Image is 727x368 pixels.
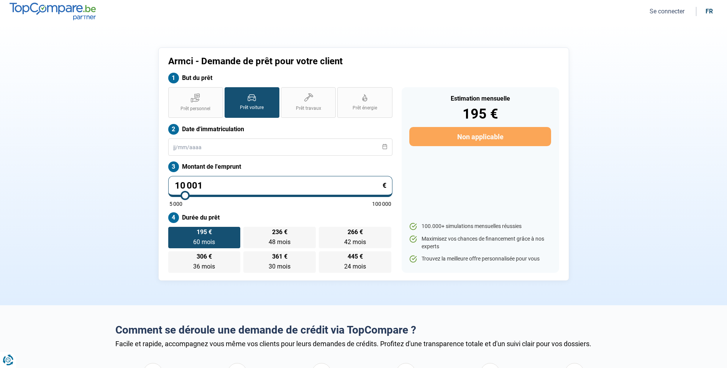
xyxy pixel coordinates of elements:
[168,138,392,156] input: jj/mm/aaaa
[168,212,392,223] label: Durée du prêt
[115,324,612,337] h2: Comment se déroule une demande de crédit via TopCompare ?
[409,235,551,250] li: Maximisez vos chances de financement grâce à nos experts
[115,340,612,348] div: Facile et rapide, accompagnez vous même vos clients pour leurs demandes de crédits. Profitez d'un...
[197,254,212,260] span: 306 €
[168,124,392,135] label: Date d'immatriculation
[348,254,363,260] span: 445 €
[272,229,287,235] span: 236 €
[296,105,321,112] span: Prêt travaux
[269,238,290,246] span: 48 mois
[353,105,377,111] span: Prêt énergie
[269,263,290,270] span: 30 mois
[372,201,391,207] span: 100 000
[409,96,551,102] div: Estimation mensuelle
[181,106,210,112] span: Prêt personnel
[10,3,96,20] img: TopCompare.be
[348,229,363,235] span: 266 €
[382,182,386,189] span: €
[168,161,392,172] label: Montant de l'emprunt
[409,107,551,121] div: 195 €
[272,254,287,260] span: 361 €
[344,263,366,270] span: 24 mois
[193,263,215,270] span: 36 mois
[647,7,687,15] button: Se connecter
[168,56,459,67] h1: Armci - Demande de prêt pour votre client
[344,238,366,246] span: 42 mois
[409,255,551,263] li: Trouvez la meilleure offre personnalisée pour vous
[409,223,551,230] li: 100.000+ simulations mensuelles réussies
[197,229,212,235] span: 195 €
[169,201,182,207] span: 5 000
[193,238,215,246] span: 60 mois
[409,127,551,146] button: Non applicable
[240,104,264,111] span: Prêt voiture
[706,8,713,15] div: fr
[168,73,392,83] label: But du prêt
